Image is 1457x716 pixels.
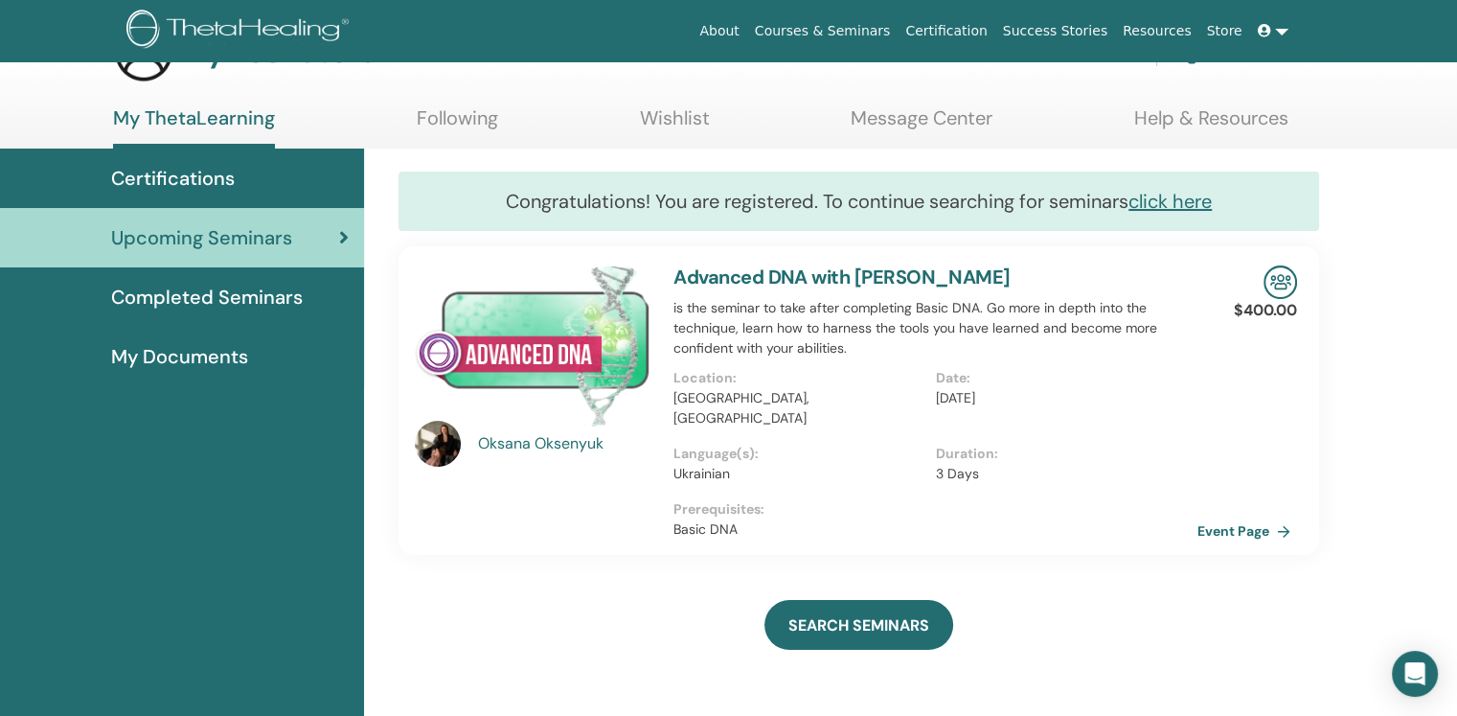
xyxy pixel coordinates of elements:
img: logo.png [126,10,355,53]
span: My Documents [111,342,248,371]
img: Advanced DNA [415,266,650,427]
span: Upcoming Seminars [111,223,292,252]
a: click here [1128,189,1212,214]
p: $400.00 [1234,299,1297,322]
a: Advanced DNA with [PERSON_NAME] [673,265,1010,289]
span: SEARCH SEMINARS [788,615,929,635]
p: Location : [673,368,923,388]
a: Event Page [1197,517,1298,545]
a: Wishlist [640,106,710,144]
p: [DATE] [936,388,1186,408]
div: Open Intercom Messenger [1392,651,1438,697]
a: Message Center [851,106,992,144]
p: Basic DNA [673,520,1197,540]
p: [GEOGRAPHIC_DATA], [GEOGRAPHIC_DATA] [673,388,923,428]
p: Language(s) : [673,444,923,464]
div: Congratulations! You are registered. To continue searching for seminars [398,172,1319,231]
h3: My Dashboard [182,35,377,70]
a: Courses & Seminars [747,13,899,49]
p: Date : [936,368,1186,388]
p: Ukrainian [673,464,923,484]
a: Certification [898,13,994,49]
p: Prerequisites : [673,499,1197,520]
a: Store [1199,13,1250,49]
a: SEARCH SEMINARS [764,600,953,650]
span: Completed Seminars [111,283,303,312]
a: Success Stories [995,13,1115,49]
img: In-Person Seminar [1263,266,1297,299]
p: Duration : [936,444,1186,464]
span: Certifications [111,164,235,193]
a: Following [417,106,498,144]
a: About [692,13,746,49]
p: is the seminar to take after completing Basic DNA. Go more in depth into the technique, learn how... [673,298,1197,358]
p: 3 Days [936,464,1186,484]
a: Help & Resources [1134,106,1288,144]
a: My ThetaLearning [113,106,275,149]
img: default.jpg [415,421,461,467]
a: Resources [1115,13,1199,49]
a: Oksana Oksenyuk [478,432,655,455]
